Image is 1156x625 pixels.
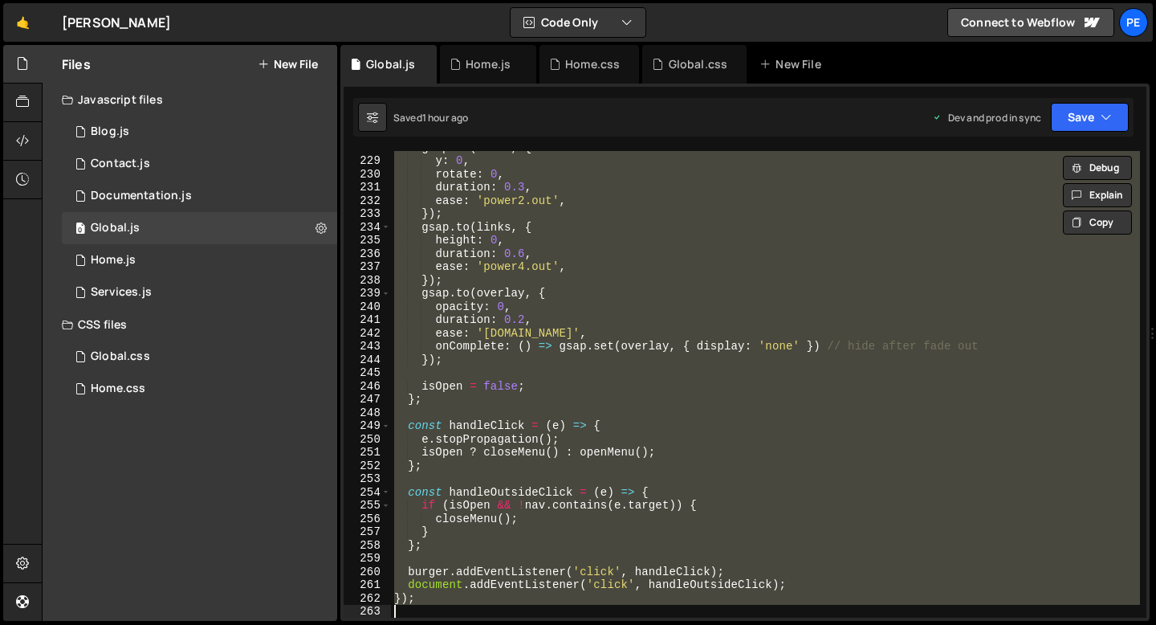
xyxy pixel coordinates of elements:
a: Connect to Webflow [947,8,1114,37]
div: 259 [344,552,391,566]
div: 17084/47047.js [62,244,337,276]
div: Global.css [669,56,728,72]
div: 239 [344,287,391,300]
div: 235 [344,234,391,247]
div: 240 [344,300,391,314]
div: 254 [344,486,391,500]
button: Copy [1063,210,1132,235]
div: 249 [344,419,391,433]
div: Javascript files [43,84,337,116]
div: 251 [344,446,391,460]
button: Explain [1063,183,1132,207]
button: Save [1051,103,1129,132]
div: Home.css [91,382,145,396]
div: 233 [344,207,391,221]
button: Debug [1063,156,1132,180]
div: 234 [344,221,391,235]
div: 232 [344,194,391,208]
span: 0 [75,223,85,236]
div: 246 [344,380,391,394]
div: 237 [344,260,391,274]
div: 252 [344,460,391,473]
div: 17084/47049.css [62,373,337,405]
a: Pe [1119,8,1148,37]
div: 238 [344,274,391,288]
div: 263 [344,605,391,619]
a: 🤙 [3,3,43,42]
div: 17084/47048.js [62,212,337,244]
div: 229 [344,154,391,168]
div: Documentation.js [91,189,192,203]
div: 247 [344,393,391,406]
div: New File [759,56,827,72]
div: 241 [344,313,391,327]
div: 250 [344,433,391,447]
div: Global.js [91,221,140,235]
div: Contact.js [91,157,150,171]
button: Code Only [511,8,645,37]
button: New File [258,58,318,71]
div: Home.js [91,253,136,268]
div: 253 [344,472,391,486]
div: 262 [344,592,391,606]
div: 17084/47211.js [62,116,337,148]
div: 243 [344,340,391,353]
div: Blog.js [91,125,129,139]
div: Global.js [366,56,415,72]
div: 17084/47227.js [62,180,337,212]
div: CSS files [43,308,337,341]
div: 17084/47191.js [62,148,337,180]
div: 17084/47187.js [62,276,337,308]
div: 257 [344,525,391,539]
div: 256 [344,513,391,526]
div: Services.js [91,285,152,300]
div: 1 hour ago [422,111,469,125]
div: 242 [344,327,391,341]
div: Dev and prod in sync [932,111,1041,125]
div: 261 [344,578,391,592]
div: 248 [344,406,391,420]
div: Saved [393,111,468,125]
div: 230 [344,168,391,182]
div: 255 [344,499,391,513]
div: 245 [344,366,391,380]
div: 17084/47050.css [62,341,337,373]
h2: Files [62,55,91,73]
div: 244 [344,353,391,367]
div: 258 [344,539,391,553]
div: Home.css [565,56,620,72]
div: Global.css [91,349,150,364]
div: [PERSON_NAME] [62,13,171,32]
div: 236 [344,247,391,261]
div: Home.js [466,56,511,72]
div: 260 [344,566,391,579]
div: 231 [344,181,391,194]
